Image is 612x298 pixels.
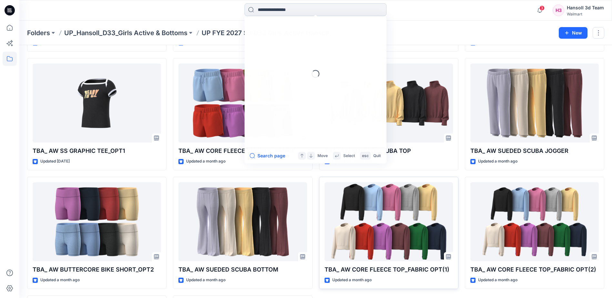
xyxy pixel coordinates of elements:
p: Updated a month ago [478,277,517,283]
p: Updated a month ago [332,277,372,283]
a: TBA_ AW CORE FLEECE TOP_FABRIC OPT(1) [325,182,453,261]
a: TBA_ AW BUTTERCORE BIKE SHORT_OPT2 [33,182,161,261]
button: New [559,27,587,39]
p: TBA_ AW SS GRAPHIC TEE_OPT1 [33,146,161,155]
p: Updated a month ago [40,277,80,283]
p: Updated a month ago [186,158,226,165]
p: TBA_ AW CORE FLEECE TOP_FABRIC OPT(1) [325,265,453,274]
p: Updated a month ago [478,158,517,165]
a: TBA_ AW SS GRAPHIC TEE_OPT1 [33,64,161,143]
a: TBA_ AW CORE FLEECE TOP_FABRIC OPT(2) [470,182,599,261]
p: Updated [DATE] [40,158,70,165]
a: TBA_ AW SUEDED SCUBA TOP [325,64,453,143]
div: Walmart [567,12,604,16]
p: esc [362,153,369,159]
div: H3 [553,5,564,16]
p: Updated a month ago [186,277,226,283]
span: 3 [539,5,545,11]
div: Hansoll 3d Team [567,4,604,12]
p: TBA_ AW SUEDED SCUBA BOTTOM [178,265,307,274]
p: Select [343,153,355,159]
p: TBA_ AW CORE FLEECE SHORTS_ FABRIC OPT(2) [178,146,307,155]
p: TBA_ AW CORE FLEECE TOP_FABRIC OPT(2) [470,265,599,274]
p: Move [317,153,328,159]
a: TBA_ AW SUEDED SCUBA BOTTOM [178,182,307,261]
p: Quit [373,153,381,159]
p: TBA_ AW SUEDED SCUBA TOP [325,146,453,155]
a: TBA_ AW SUEDED SCUBA JOGGER [470,64,599,143]
a: Folders [27,28,50,37]
a: UP_Hansoll_D33_Girls Active & Bottoms [64,28,187,37]
button: Search page [250,152,285,160]
p: TBA_ AW SUEDED SCUBA JOGGER [470,146,599,155]
a: TBA_ AW CORE FLEECE SHORTS_ FABRIC OPT(2) [178,64,307,143]
p: TBA_ AW BUTTERCORE BIKE SHORT_OPT2 [33,265,161,274]
p: UP FYE 2027 S3 D33 Girls Active Hansoll [202,28,329,37]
